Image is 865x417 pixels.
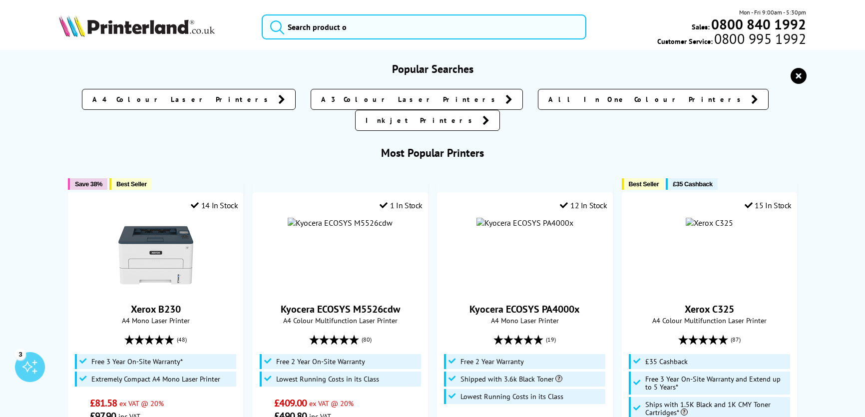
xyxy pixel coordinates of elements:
span: Free 3 Year On-Site Warranty and Extend up to 5 Years* [645,375,788,391]
span: Lowest Running Costs in its Class [460,393,563,401]
span: Extremely Compact A4 Mono Laser Printer [91,375,220,383]
span: A4 Colour Multifunction Laser Printer [258,316,423,325]
button: £35 Cashback [666,178,717,190]
span: £35 Cashback [645,358,688,366]
a: A3 Colour Laser Printers [311,89,523,110]
a: Xerox B230 [118,285,193,295]
span: £81.58 [90,397,117,410]
a: Kyocera ECOSYS PA4000x [469,303,580,316]
a: Kyocera ECOSYS M5526cdw [281,303,400,316]
a: Printerland Logo [59,15,249,39]
a: A4 Colour Laser Printers [82,89,296,110]
div: 12 In Stock [560,200,607,210]
img: Xerox C325 [686,218,733,228]
span: Best Seller [116,180,147,188]
span: 0800 995 1992 [713,34,806,43]
span: Best Seller [629,180,659,188]
button: Save 38% [68,178,107,190]
span: £35 Cashback [673,180,712,188]
img: Kyocera ECOSYS PA4000x [476,218,573,228]
div: 14 In Stock [191,200,238,210]
span: Mon - Fri 9:00am - 5:30pm [739,7,806,17]
span: (48) [177,330,187,349]
span: All In One Colour Printers [548,94,746,104]
span: Save 38% [75,180,102,188]
span: A4 Colour Multifunction Laser Printer [627,316,792,325]
a: 0800 840 1992 [710,19,806,29]
span: Inkjet Printers [366,115,477,125]
a: All In One Colour Printers [538,89,769,110]
span: A4 Mono Laser Printer [442,316,607,325]
span: ex VAT @ 20% [309,399,354,408]
img: Xerox B230 [118,218,193,293]
a: Xerox B230 [131,303,181,316]
span: Free 2 Year On-Site Warranty [276,358,365,366]
span: Free 3 Year On-Site Warranty* [91,358,183,366]
span: A4 Colour Laser Printers [92,94,273,104]
button: Best Seller [622,178,664,190]
span: ex VAT @ 20% [119,399,164,408]
span: Customer Service: [657,34,806,46]
span: A4 Mono Laser Printer [73,316,238,325]
span: Shipped with 3.6k Black Toner [460,375,562,383]
img: Printerland Logo [59,15,215,37]
span: Lowest Running Costs in its Class [276,375,379,383]
div: 15 In Stock [745,200,792,210]
span: (19) [546,330,556,349]
div: 3 [15,349,26,360]
input: Search product o [262,14,586,39]
span: Free 2 Year Warranty [460,358,524,366]
span: Sales: [692,22,710,31]
h3: Most Popular Printers [59,146,806,160]
b: 0800 840 1992 [711,15,806,33]
img: Kyocera ECOSYS M5526cdw [288,218,393,228]
a: Xerox C325 [685,303,734,316]
span: £409.00 [274,397,307,410]
span: (87) [731,330,741,349]
a: Inkjet Printers [355,110,500,131]
span: Ships with 1.5K Black and 1K CMY Toner Cartridges* [645,401,788,417]
span: (80) [362,330,372,349]
button: Best Seller [109,178,152,190]
span: A3 Colour Laser Printers [321,94,500,104]
h3: Popular Searches [59,62,806,76]
div: 1 In Stock [380,200,423,210]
